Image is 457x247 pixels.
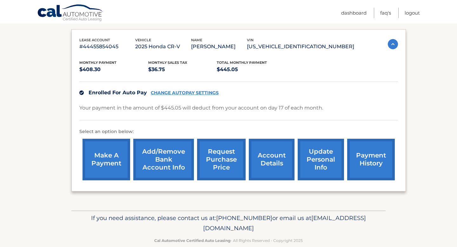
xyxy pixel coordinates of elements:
[380,8,391,18] a: FAQ's
[79,128,398,136] p: Select an option below:
[79,60,116,65] span: Monthly Payment
[133,139,194,180] a: Add/Remove bank account info
[298,139,344,180] a: update personal info
[79,103,323,112] p: Your payment in the amount of $445.05 will deduct from your account on day 17 of each month.
[216,214,272,222] span: [PHONE_NUMBER]
[191,42,247,51] p: [PERSON_NAME]
[148,65,217,74] p: $36.75
[76,213,381,233] p: If you need assistance, please contact us at: or email us at
[154,238,230,243] strong: Cal Automotive Certified Auto Leasing
[89,90,147,96] span: Enrolled For Auto Pay
[388,39,398,49] img: accordion-active.svg
[247,42,354,51] p: [US_VEHICLE_IDENTIFICATION_NUMBER]
[191,38,202,42] span: name
[341,8,367,18] a: Dashboard
[249,139,295,180] a: account details
[347,139,395,180] a: payment history
[83,139,130,180] a: make a payment
[217,60,267,65] span: Total Monthly Payment
[79,90,84,95] img: check.svg
[135,42,191,51] p: 2025 Honda CR-V
[37,4,104,23] a: Cal Automotive
[135,38,151,42] span: vehicle
[247,38,254,42] span: vin
[151,90,219,96] a: CHANGE AUTOPAY SETTINGS
[79,65,148,74] p: $408.30
[76,237,381,244] p: - All Rights Reserved - Copyright 2025
[79,38,110,42] span: lease account
[148,60,187,65] span: Monthly sales Tax
[405,8,420,18] a: Logout
[79,42,135,51] p: #44455854045
[197,139,246,180] a: request purchase price
[217,65,286,74] p: $445.05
